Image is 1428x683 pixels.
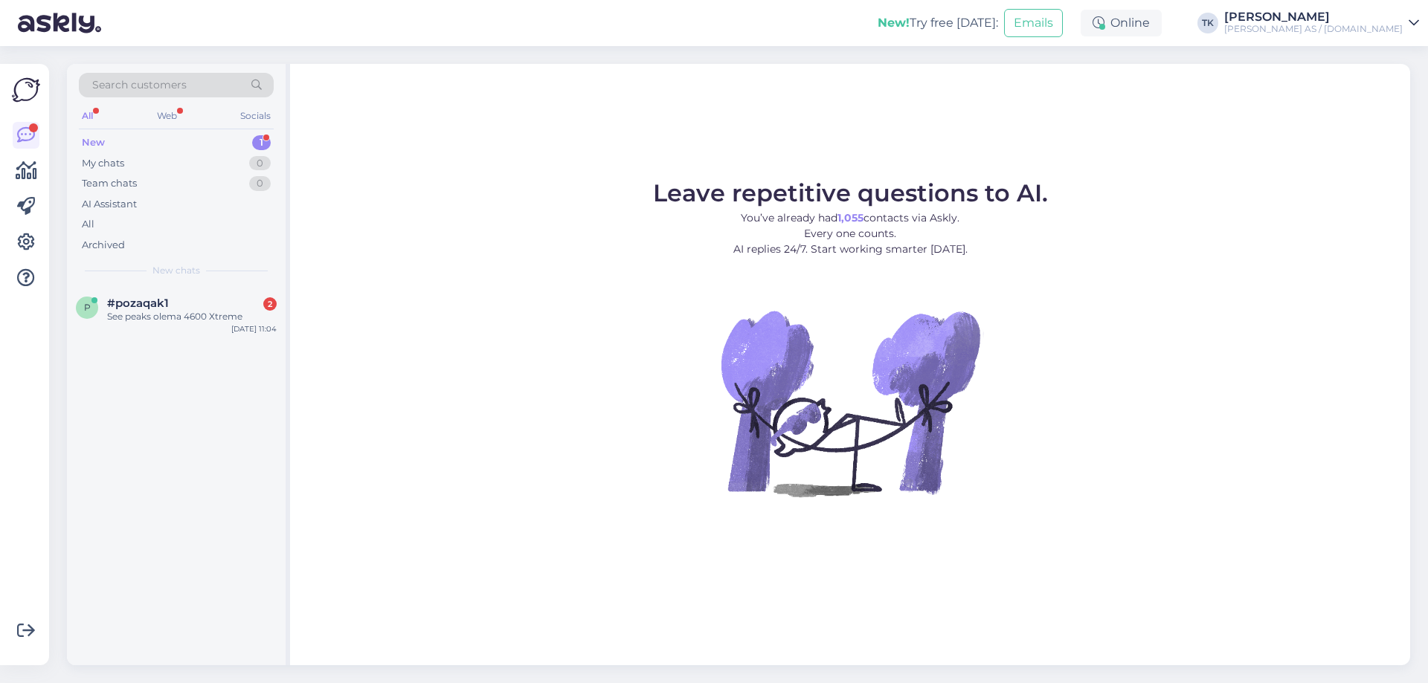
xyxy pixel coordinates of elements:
[84,302,91,313] span: p
[154,106,180,126] div: Web
[878,14,998,32] div: Try free [DATE]:
[1004,9,1063,37] button: Emails
[263,297,277,311] div: 2
[82,217,94,232] div: All
[82,156,124,171] div: My chats
[1197,13,1218,33] div: TK
[79,106,96,126] div: All
[716,269,984,537] img: No Chat active
[1224,11,1419,35] a: [PERSON_NAME][PERSON_NAME] AS / [DOMAIN_NAME]
[82,197,137,212] div: AI Assistant
[249,176,271,191] div: 0
[82,135,105,150] div: New
[1224,11,1403,23] div: [PERSON_NAME]
[82,176,137,191] div: Team chats
[237,106,274,126] div: Socials
[252,135,271,150] div: 1
[837,211,863,224] b: 1,055
[92,77,187,93] span: Search customers
[1081,10,1162,36] div: Online
[653,178,1048,207] span: Leave repetitive questions to AI.
[12,76,40,104] img: Askly Logo
[249,156,271,171] div: 0
[107,297,169,310] span: #pozaqak1
[152,264,200,277] span: New chats
[231,323,277,334] div: [DATE] 11:04
[653,210,1048,257] p: You’ve already had contacts via Askly. Every one counts. AI replies 24/7. Start working smarter [...
[82,238,125,253] div: Archived
[107,310,277,323] div: See peaks olema 4600 Xtreme
[1224,23,1403,35] div: [PERSON_NAME] AS / [DOMAIN_NAME]
[878,16,910,30] b: New!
